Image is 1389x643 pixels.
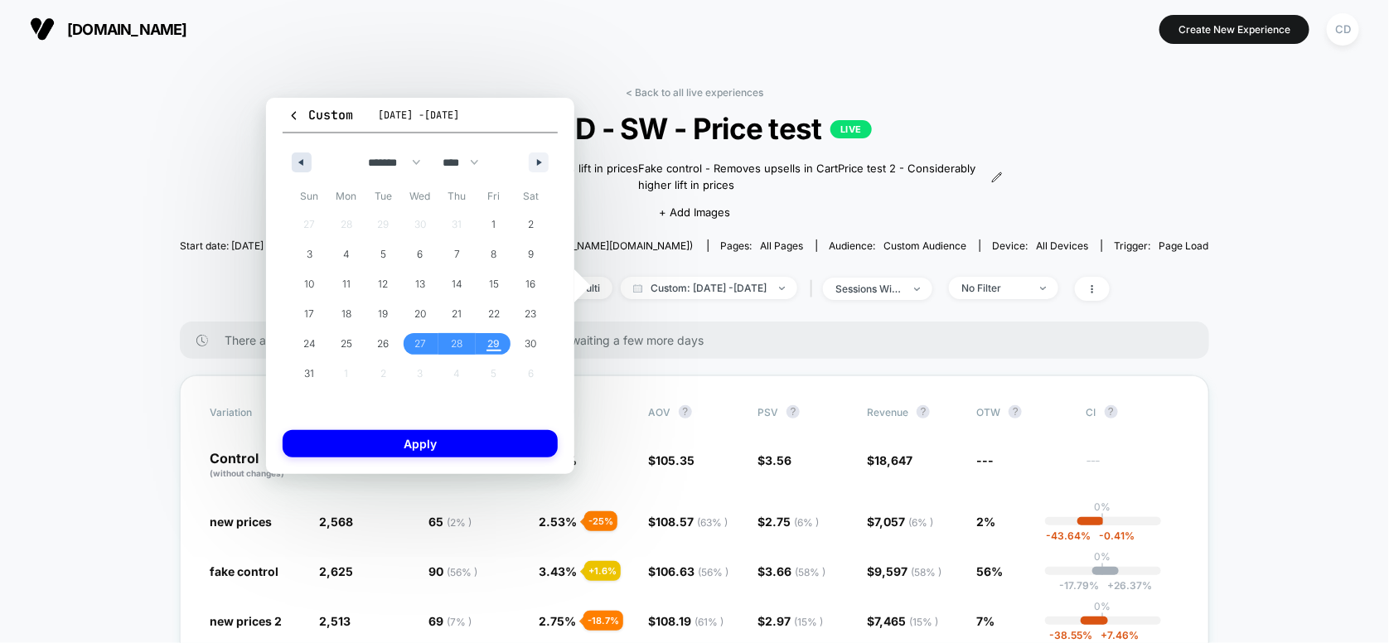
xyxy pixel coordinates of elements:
[648,406,670,418] span: AOV
[414,299,426,329] span: 20
[25,16,192,42] button: [DOMAIN_NAME]
[429,515,472,529] span: 65
[453,299,462,329] span: 21
[779,287,785,290] img: end
[365,269,402,299] button: 12
[283,106,558,133] button: Custom[DATE] -[DATE]
[765,614,823,628] span: 2.97
[210,564,278,578] span: fake control
[1115,239,1209,252] div: Trigger:
[328,239,365,269] button: 4
[489,269,499,299] span: 15
[512,269,549,299] button: 16
[417,239,423,269] span: 6
[698,566,728,578] span: ( 56 % )
[1101,563,1105,575] p: |
[835,283,902,295] div: sessions with impression
[648,515,728,529] span: $
[180,239,693,252] span: Start date: [DATE] (Last edit [DATE] by [PERSON_NAME][EMAIL_ADDRESS][PERSON_NAME][DOMAIN_NAME])
[1327,13,1359,46] div: CD
[976,453,994,467] span: ---
[908,516,933,529] span: ( 6 % )
[476,239,513,269] button: 8
[67,21,187,38] span: [DOMAIN_NAME]
[1049,629,1092,641] span: -38.55 %
[402,329,439,359] button: 27
[1040,287,1046,290] img: end
[342,269,351,299] span: 11
[291,329,328,359] button: 24
[380,239,386,269] span: 5
[283,430,558,457] button: Apply
[621,277,797,299] span: Custom: [DATE] - [DATE]
[438,269,476,299] button: 14
[328,269,365,299] button: 11
[539,564,577,578] span: 3.43 %
[210,452,302,480] p: Control
[448,616,472,628] span: ( 7 % )
[1095,600,1111,612] p: 0%
[512,329,549,359] button: 30
[679,405,692,418] button: ?
[429,614,472,628] span: 69
[911,566,941,578] span: ( 58 % )
[794,516,819,529] span: ( 6 % )
[528,210,534,239] span: 2
[909,616,938,628] span: ( 15 % )
[415,269,425,299] span: 13
[452,329,463,359] span: 28
[648,614,724,628] span: $
[874,564,941,578] span: 9,597
[874,515,933,529] span: 7,057
[319,515,353,529] span: 2,568
[512,210,549,239] button: 2
[765,564,825,578] span: 3.66
[210,614,282,628] span: new prices 2
[307,239,312,269] span: 3
[528,239,534,269] span: 9
[231,111,1157,146] span: M + D - SW - Price test
[1159,15,1309,44] button: Create New Experience
[402,269,439,299] button: 13
[1095,500,1111,513] p: 0%
[1107,579,1114,592] span: +
[476,183,513,210] span: Fri
[659,205,730,219] span: + Add Images
[319,564,353,578] span: 2,625
[328,183,365,210] span: Mon
[830,120,872,138] p: LIVE
[757,453,791,467] span: $
[210,515,272,529] span: new prices
[304,299,314,329] span: 17
[438,329,476,359] button: 28
[378,299,388,329] span: 19
[512,299,549,329] button: 23
[1099,579,1152,592] span: 26.37 %
[648,453,694,467] span: $
[402,299,439,329] button: 20
[1009,405,1022,418] button: ?
[438,299,476,329] button: 21
[328,329,365,359] button: 25
[786,405,800,418] button: ?
[867,515,933,529] span: $
[525,299,537,329] span: 23
[492,210,496,239] span: 1
[1101,513,1105,525] p: |
[491,239,497,269] span: 8
[448,516,472,529] span: ( 2 % )
[386,161,988,193] span: Control - RegularPrice test 1 - 10% lift in pricesFake control - Removes upsells in CartPrice tes...
[961,282,1028,294] div: No Filter
[976,564,1003,578] span: 56%
[476,210,513,239] button: 1
[1101,629,1107,641] span: +
[210,468,284,478] span: (without changes)
[757,564,825,578] span: $
[583,611,623,631] div: - 18.7 %
[656,564,728,578] span: 106.63
[1091,529,1135,542] span: -0.41 %
[341,299,351,329] span: 18
[429,564,478,578] span: 90
[452,269,462,299] span: 14
[874,614,938,628] span: 7,465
